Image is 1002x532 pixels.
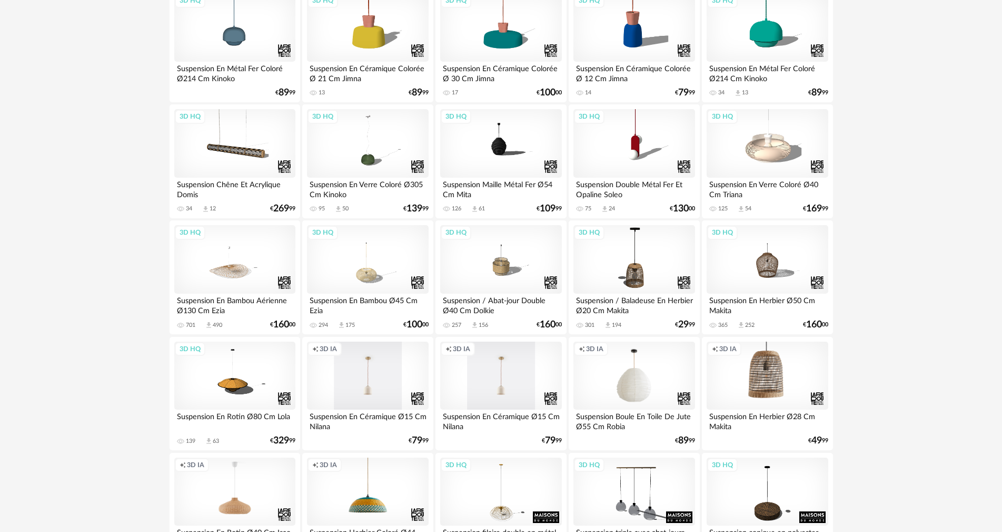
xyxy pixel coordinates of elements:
a: Creation icon 3D IA Suspension En Céramique Ø15 Cm Nilana €7999 [435,337,566,451]
div: Suspension En Herbier Ø50 Cm Makita [707,294,828,315]
div: € 99 [270,205,295,212]
span: Download icon [202,205,210,213]
div: 95 [319,205,325,212]
a: 3D HQ Suspension Maille Métal Fer Ø54 Cm Mita 126 Download icon 61 €10999 [435,104,566,218]
a: 3D HQ Suspension Double Métal Fer Et Opaline Soleo 75 Download icon 24 €13000 [569,104,699,218]
div: 3D HQ [441,110,471,123]
div: 3D HQ [307,110,338,123]
a: 3D HQ Suspension Chêne Et Acrylique Domis 34 Download icon 12 €26999 [170,104,300,218]
div: € 99 [675,321,695,328]
span: 3D IA [453,345,470,353]
span: Download icon [734,89,742,97]
span: Download icon [471,205,479,213]
span: 100 [540,89,555,96]
div: 75 [585,205,591,212]
span: Download icon [471,321,479,329]
span: Download icon [334,205,342,213]
span: 3D IA [320,345,337,353]
div: € 99 [675,89,695,96]
div: Suspension En Céramique Colorée Ø 30 Cm Jimna [440,62,561,83]
div: Suspension Double Métal Fer Et Opaline Soleo [573,178,695,199]
div: 125 [718,205,728,212]
span: 269 [273,205,289,212]
span: Creation icon [579,345,585,353]
span: 89 [678,437,689,444]
div: € 99 [808,89,828,96]
span: 3D IA [320,461,337,469]
div: Suspension En Céramique Colorée Ø 12 Cm Jimna [573,62,695,83]
div: Suspension En Bambou Ø45 Cm Ezia [307,294,428,315]
span: 89 [279,89,289,96]
span: 160 [273,321,289,328]
div: 257 [452,322,461,329]
div: Suspension Chêne Et Acrylique Domis [174,178,295,199]
span: Download icon [205,321,213,329]
span: Download icon [604,321,612,329]
div: Suspension En Rotin Ø80 Cm Lola [174,410,295,431]
span: 89 [811,89,822,96]
div: € 99 [675,437,695,444]
div: 156 [479,322,488,329]
div: 3D HQ [175,342,205,356]
span: Download icon [737,321,745,329]
div: € 99 [803,205,828,212]
div: Suspension Maille Métal Fer Ø54 Cm Mita [440,178,561,199]
div: 3D HQ [574,226,604,239]
div: 34 [718,89,725,96]
span: Download icon [601,205,609,213]
a: Creation icon 3D IA Suspension En Céramique Ø15 Cm Nilana €7999 [302,337,433,451]
div: 175 [345,322,355,329]
span: Creation icon [712,345,718,353]
div: € 99 [537,205,562,212]
div: Suspension En Céramique Ø15 Cm Nilana [307,410,428,431]
div: 3D HQ [175,226,205,239]
span: Creation icon [445,345,452,353]
div: € 00 [670,205,695,212]
div: 3D HQ [307,226,338,239]
div: € 99 [808,437,828,444]
span: 109 [540,205,555,212]
span: 3D IA [586,345,603,353]
a: 3D HQ Suspension En Verre Coloré Ø40 Cm Triana 125 Download icon 54 €16999 [702,104,832,218]
a: 3D HQ Suspension En Rotin Ø80 Cm Lola 139 Download icon 63 €32999 [170,337,300,451]
div: 12 [210,205,216,212]
a: 3D HQ Suspension En Verre Coloré Ø305 Cm Kinoko 95 Download icon 50 €13999 [302,104,433,218]
span: 160 [540,321,555,328]
span: 49 [811,437,822,444]
div: 490 [213,322,222,329]
div: 13 [319,89,325,96]
a: 3D HQ Suspension / Abat-jour Double Ø40 Cm Dolkie 257 Download icon 156 €16000 [435,220,566,334]
div: 3D HQ [441,226,471,239]
div: 3D HQ [707,110,738,123]
span: Creation icon [312,345,319,353]
div: 3D HQ [441,458,471,472]
div: Suspension En Bambou Aérienne Ø130 Cm Ezia [174,294,295,315]
span: Creation icon [312,461,319,469]
div: 3D HQ [175,110,205,123]
div: 61 [479,205,485,212]
div: Suspension En Verre Coloré Ø40 Cm Triana [707,178,828,199]
div: Suspension / Baladeuse En Herbier Ø20 Cm Makita [573,294,695,315]
div: Suspension En Céramique Ø15 Cm Nilana [440,410,561,431]
div: Suspension En Verre Coloré Ø305 Cm Kinoko [307,178,428,199]
div: 3D HQ [574,458,604,472]
div: € 99 [409,89,429,96]
span: 169 [806,205,822,212]
div: 365 [718,322,728,329]
a: 3D HQ Suspension / Baladeuse En Herbier Ø20 Cm Makita 301 Download icon 194 €2999 [569,220,699,334]
div: € 00 [403,321,429,328]
div: Suspension En Métal Fer Coloré Ø214 Cm Kinoko [174,62,295,83]
div: 126 [452,205,461,212]
div: € 00 [803,321,828,328]
div: € 99 [270,437,295,444]
span: 29 [678,321,689,328]
div: 294 [319,322,328,329]
div: 14 [585,89,591,96]
div: Suspension En Métal Fer Coloré Ø214 Cm Kinoko [707,62,828,83]
a: Creation icon 3D IA Suspension Boule En Toile De Jute Ø55 Cm Robia €8999 [569,337,699,451]
div: Suspension Boule En Toile De Jute Ø55 Cm Robia [573,410,695,431]
div: € 00 [270,321,295,328]
a: 3D HQ Suspension En Bambou Ø45 Cm Ezia 294 Download icon 175 €10000 [302,220,433,334]
span: Creation icon [180,461,186,469]
span: 130 [673,205,689,212]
